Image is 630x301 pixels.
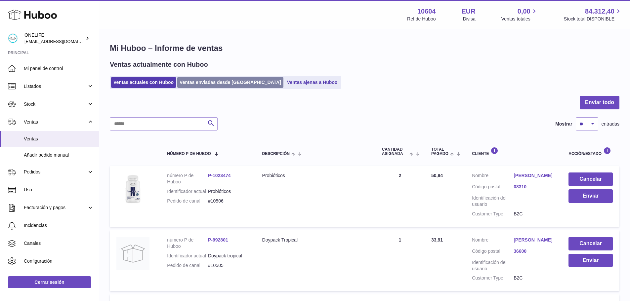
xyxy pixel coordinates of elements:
[24,258,94,264] span: Configuración
[518,7,530,16] span: 0,00
[431,173,443,178] span: 50,84
[431,237,443,243] span: 33,91
[285,77,340,88] a: Ventas ajenas a Huboo
[501,16,538,22] span: Ventas totales
[472,211,514,217] dt: Customer Type
[514,275,555,281] dd: B2C
[555,121,572,127] label: Mostrar
[24,222,94,229] span: Incidencias
[110,43,619,54] h1: Mi Huboo – Informe de ventas
[24,39,97,44] span: [EMAIL_ADDRESS][DOMAIN_NAME]
[167,152,211,156] span: número P de Huboo
[472,248,514,256] dt: Código postal
[564,16,622,22] span: Stock total DISPONIBLE
[167,188,208,195] dt: Identificador actual
[177,77,283,88] a: Ventas enviadas desde [GEOGRAPHIC_DATA]
[24,83,87,90] span: Listados
[431,147,448,156] span: Total pagado
[568,237,613,250] button: Cancelar
[514,248,555,254] a: 36600
[472,259,514,272] dt: Identificación del usuario
[24,136,94,142] span: Ventas
[208,262,249,269] dd: #10505
[167,172,208,185] dt: número P de Huboo
[472,237,514,245] dt: Nombre
[472,275,514,281] dt: Customer Type
[382,147,408,156] span: Cantidad ASIGNADA
[208,173,231,178] a: P-1023474
[167,198,208,204] dt: Pedido de canal
[24,101,87,107] span: Stock
[375,166,425,227] td: 2
[8,33,18,43] img: internalAdmin-10604@internal.huboo.com
[24,205,87,211] span: Facturación y pagos
[208,237,228,243] a: P-992801
[501,7,538,22] a: 0,00 Ventas totales
[208,188,249,195] dd: Probióticos
[262,152,290,156] span: Descripción
[514,211,555,217] dd: B2C
[24,119,87,125] span: Ventas
[262,172,369,179] div: Probióticos
[167,253,208,259] dt: Identificador actual
[472,195,514,207] dt: Identificación del usuario
[208,198,249,204] dd: #10506
[462,7,476,16] strong: EUR
[602,121,619,127] span: entradas
[472,147,555,156] div: Cliente
[463,16,476,22] div: Divisa
[580,96,619,109] button: Enviar todo
[568,172,613,186] button: Cancelar
[167,237,208,249] dt: número P de Huboo
[568,189,613,203] button: Enviar
[24,65,94,72] span: Mi panel de control
[116,237,149,270] img: no-photo.jpg
[472,172,514,180] dt: Nombre
[585,7,614,16] span: 84.312,40
[167,262,208,269] dt: Pedido de canal
[568,147,613,156] div: Acción/Estado
[407,16,436,22] div: Ref de Huboo
[208,253,249,259] dd: Doypack tropical
[514,184,555,190] a: 08310
[24,240,94,246] span: Canales
[472,184,514,192] dt: Código postal
[116,172,149,206] img: 106041736935981.png
[262,237,369,243] div: Doypack Tropical
[514,237,555,243] a: [PERSON_NAME]
[564,7,622,22] a: 84.312,40 Stock total DISPONIBLE
[8,276,91,288] a: Cerrar sesión
[110,60,208,69] h2: Ventas actualmente con Huboo
[24,32,84,45] div: ONELIFE
[111,77,176,88] a: Ventas actuales con Huboo
[568,254,613,267] button: Enviar
[417,7,436,16] strong: 10604
[24,187,94,193] span: Uso
[375,230,425,291] td: 1
[514,172,555,179] a: [PERSON_NAME]
[24,152,94,158] span: Añadir pedido manual
[24,169,87,175] span: Pedidos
